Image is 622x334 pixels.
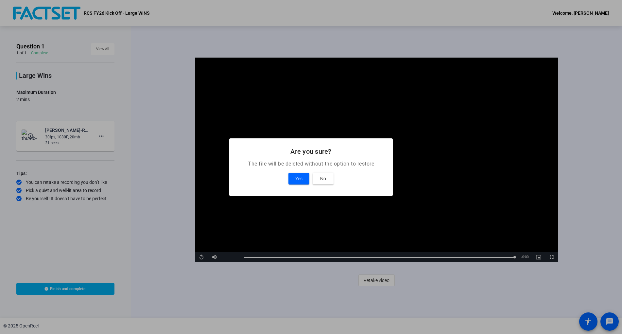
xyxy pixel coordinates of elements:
[288,173,309,185] button: Yes
[320,175,326,183] span: No
[313,173,334,185] button: No
[237,160,385,168] p: The file will be deleted without the option to restore
[237,146,385,157] h2: Are you sure?
[295,175,302,183] span: Yes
